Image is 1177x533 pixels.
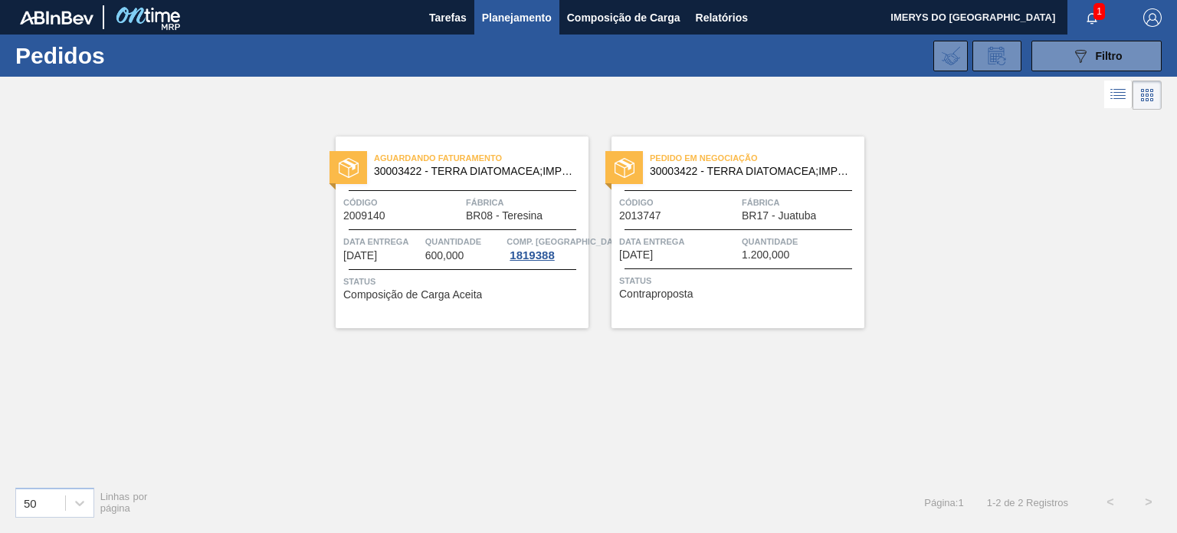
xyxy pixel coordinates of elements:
[466,195,585,210] span: Fábrica
[1031,41,1162,71] button: Filtro
[425,250,464,262] span: 600,000
[374,166,576,177] span: 30003422 - TERRA DIATOMACEA;IMPORTADA;EMB 24KG
[1093,3,1105,20] span: 1
[343,234,421,249] span: Data entrega
[619,288,693,300] span: Contraproposta
[1067,7,1116,28] button: Notificações
[507,249,557,262] div: 1819388
[972,41,1021,71] div: Solicitação de Revisão de Pedidos
[619,249,653,261] span: 29/08/2025
[425,234,503,249] span: Quantidade
[15,47,235,64] h1: Pedidos
[1104,81,1133,110] div: Visão em Lista
[1091,483,1129,521] button: <
[24,496,37,509] div: 50
[466,210,543,222] span: BR08 - Teresina
[742,195,861,210] span: Fábrica
[650,166,852,177] span: 30003422 - TERRA DIATOMACEA;IMPORTADA;EMB 24KG
[1129,483,1168,521] button: >
[374,150,588,166] span: Aguardando Faturamento
[343,210,385,222] span: 2009140
[20,11,93,25] img: TNhmsLtSVTkK8tSr43FrP2fwEKptu5GPRR3wAAAABJRU5ErkJggg==
[987,497,1068,508] span: 1 - 2 de 2 Registros
[1133,81,1162,110] div: Visão em Cards
[742,234,861,249] span: Quantidade
[619,234,738,249] span: Data entrega
[567,8,680,27] span: Composição de Carga
[507,234,625,249] span: Comp. Carga
[482,8,552,27] span: Planejamento
[619,210,661,222] span: 2013747
[619,273,861,288] span: Status
[1096,50,1123,62] span: Filtro
[742,249,789,261] span: 1.200,000
[100,491,148,514] span: Linhas por página
[313,137,588,328] a: statusAguardando Faturamento30003422 - TERRA DIATOMACEA;IMPORTADA;EMB 24KGCódigo2009140FábricaBR0...
[343,250,377,262] span: 25/08/2025
[924,497,963,508] span: Página : 1
[696,8,748,27] span: Relatórios
[615,158,634,178] img: status
[343,195,462,210] span: Código
[343,274,585,289] span: Status
[339,158,359,178] img: status
[619,195,738,210] span: Código
[650,150,864,166] span: Pedido em Negociação
[343,289,482,301] span: Composição de Carga Aceita
[588,137,864,328] a: statusPedido em Negociação30003422 - TERRA DIATOMACEA;IMPORTADA;EMB 24KGCódigo2013747FábricaBR17 ...
[429,8,467,27] span: Tarefas
[1143,8,1162,27] img: Logout
[933,41,968,71] div: Importar Negociações dos Pedidos
[742,210,816,222] span: BR17 - Juatuba
[507,234,585,262] a: Comp. [GEOGRAPHIC_DATA]1819388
